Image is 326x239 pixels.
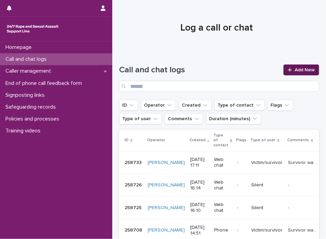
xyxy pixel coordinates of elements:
[237,205,246,211] p: -
[206,113,261,124] button: Duration (minutes)
[125,159,143,166] p: 258733
[119,65,279,75] h1: Call and chat logs
[251,160,283,166] p: Victim/survivor
[119,100,138,111] button: ID
[237,182,246,188] p: -
[251,136,276,144] p: Type of user
[3,56,52,62] p: Call and chat logs
[237,227,246,233] p: -
[3,116,65,122] p: Policies and processes
[190,225,209,236] p: [DATE] 14:51
[3,68,56,74] p: Caller management
[214,100,265,111] button: Type of contact
[125,136,129,144] p: ID
[288,159,319,166] p: Survivor was abused by husband and wanted to speak about how it's affecting her now
[237,160,246,166] p: -
[119,81,319,92] input: Search
[214,202,231,214] p: Web chat
[190,180,209,191] p: [DATE] 16:14
[148,182,185,188] a: [PERSON_NAME]
[251,227,283,233] p: Victim/survivor
[214,227,231,233] p: Phone
[3,104,61,110] p: Safeguarding records
[251,205,283,211] p: Silent
[119,113,162,124] button: Type of user
[125,226,144,233] p: 258708
[3,92,50,98] p: Signposting links
[125,204,143,211] p: 258725
[179,100,212,111] button: Created
[119,22,314,34] h1: Log a call or chat
[148,205,185,211] a: [PERSON_NAME]
[3,80,87,87] p: End of phone call feedback form
[141,100,176,111] button: Operator
[190,202,209,214] p: [DATE] 16:10
[288,204,291,211] p: -
[165,113,203,124] button: Comments
[148,160,185,166] a: [PERSON_NAME]
[295,68,315,72] span: Add New
[214,180,231,191] p: Web chat
[288,226,319,233] p: Survivor was sexually assaulted and speaking of impact it's having on him, mentioned the line was...
[5,22,60,36] img: rhQMoQhaT3yELyF149Cw
[283,65,319,75] a: Add New
[125,181,143,188] p: 258726
[147,136,165,144] p: Operator
[237,136,247,144] p: Flags
[251,182,283,188] p: Silent
[288,136,309,144] p: Comments
[190,136,206,144] p: Created
[214,157,231,168] p: Web chat
[3,44,37,51] p: Homepage
[213,132,228,149] p: Type of contact
[190,157,209,168] p: [DATE] 17:11
[148,227,185,233] a: [PERSON_NAME]
[3,128,46,134] p: Training videos
[288,181,291,188] p: -
[267,100,293,111] button: Flags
